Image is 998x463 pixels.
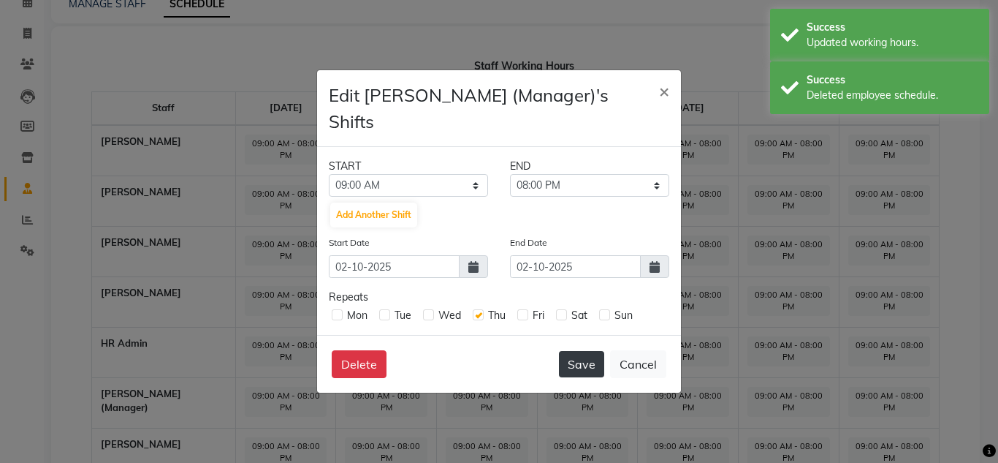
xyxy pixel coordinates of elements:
span: Tue [395,309,411,322]
div: Deleted employee schedule. [807,88,978,103]
span: Sat [571,309,587,322]
div: START [318,159,499,174]
button: Delete [332,350,386,378]
div: Success [807,72,978,88]
input: yyyy-mm-dd [329,255,460,278]
button: Cancel [610,350,666,378]
h4: Edit [PERSON_NAME] (Manager)'s Shifts [329,82,647,135]
span: Fri [533,309,544,322]
div: Success [807,20,978,35]
span: Mon [347,309,367,322]
span: Thu [488,309,506,322]
input: yyyy-mm-dd [510,255,641,278]
span: Sun [614,309,633,322]
button: Add Another Shift [330,203,417,227]
div: Updated working hours. [807,35,978,50]
div: END [499,159,680,174]
div: Repeats [329,290,669,305]
span: Wed [438,309,461,322]
label: Start Date [329,236,370,249]
button: Save [559,351,604,377]
span: × [659,80,669,102]
button: Close [647,70,681,111]
label: End Date [510,236,547,249]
